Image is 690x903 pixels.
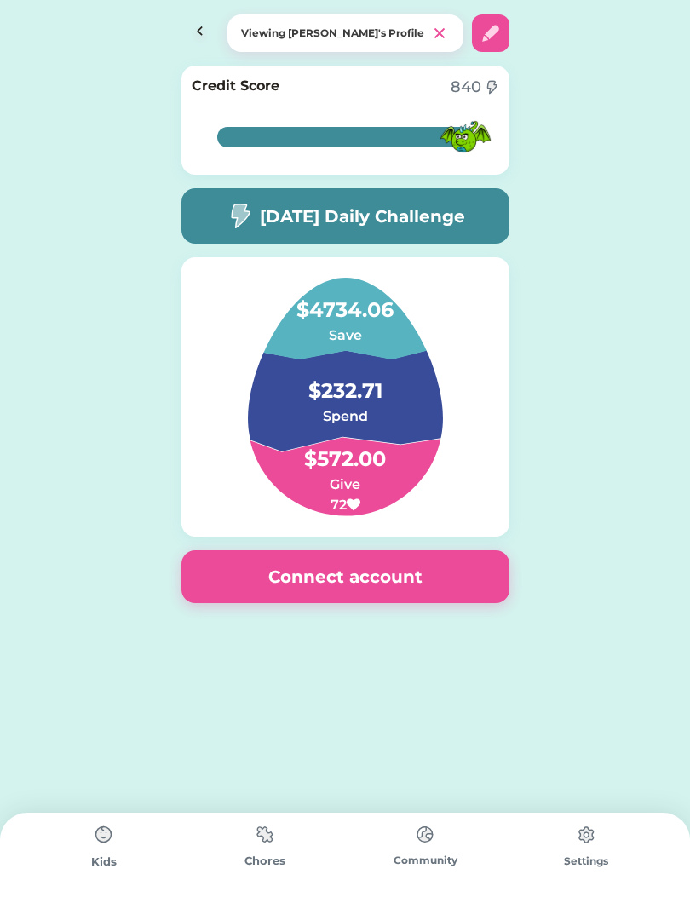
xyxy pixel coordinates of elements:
img: MFN-Dragon-Green.svg [438,109,493,164]
div: Viewing [PERSON_NAME]'s Profile [241,26,429,41]
button: Connect account [181,550,509,603]
h6: Credit Score [192,76,279,96]
img: interface-edit-pencil--change-edit-modify-pencil-write-writing.svg [480,23,501,43]
div: Settings [506,854,667,869]
img: image-flash-1--flash-power-connect-charge-electricity-lightning.svg [226,203,253,229]
h6: Spend [260,406,430,427]
h4: $572.00 [260,427,430,475]
div: Kids [24,854,185,871]
img: type%3Dchores%2C%20state%3Ddefault.svg [569,818,603,852]
h4: $232.71 [260,359,430,406]
div: Community [345,853,506,868]
img: type%3Dchores%2C%20state%3Ddefault.svg [248,818,282,851]
h6: 72 [260,495,430,515]
img: image-flash-1--flash-power-connect-charge-electricity-lightning.svg [485,80,498,95]
img: type%3Dchores%2C%20state%3Ddefault.svg [87,818,121,852]
img: type%3Dchores%2C%20state%3Ddefault.svg [408,818,442,851]
img: Icon%20Button.svg [181,14,219,52]
h5: [DATE] Daily Challenge [260,204,465,229]
h6: Give [260,475,430,495]
img: clear%201.svg [429,23,450,43]
img: Group%201.svg [207,278,484,516]
div: 840 [451,76,481,99]
h4: $4734.06 [260,278,430,325]
div: Chores [185,853,346,870]
h6: Save [260,325,430,346]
